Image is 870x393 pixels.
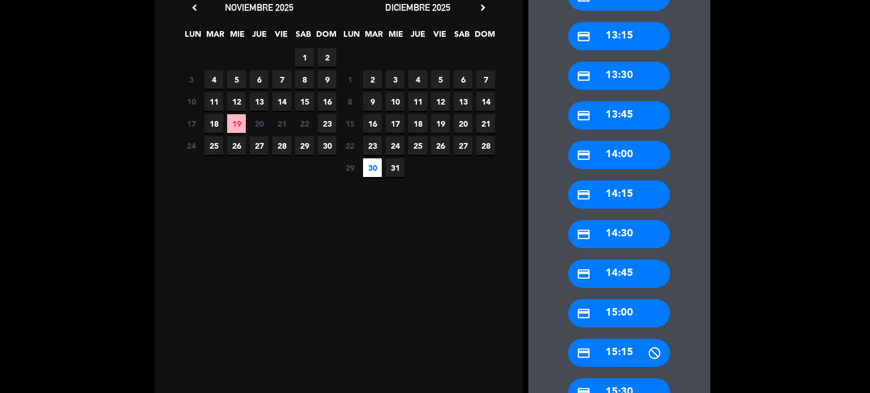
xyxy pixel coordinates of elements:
[476,114,495,133] span: 21
[577,346,591,360] i: credit_card
[182,114,201,133] span: 17
[318,70,336,89] span: 9
[294,28,313,46] span: SAB
[228,28,246,46] span: MIE
[476,70,495,89] span: 7
[386,92,404,111] span: 10
[431,136,450,155] span: 26
[340,70,359,89] span: 1
[363,136,382,155] span: 23
[431,70,450,89] span: 5
[204,70,223,89] span: 4
[295,48,314,67] span: 1
[408,28,427,46] span: JUE
[408,70,427,89] span: 4
[227,136,246,155] span: 26
[250,114,268,133] span: 20
[272,70,291,89] span: 7
[386,136,404,155] span: 24
[182,70,201,89] span: 3
[568,220,670,248] div: 14:30
[295,92,314,111] span: 15
[182,92,201,111] span: 10
[385,2,450,13] span: diciembre 2025
[568,101,670,129] div: 13:45
[225,2,293,13] span: noviembre 2025
[386,158,404,177] span: 31
[295,114,314,133] span: 22
[568,62,670,90] div: 13:30
[227,114,246,133] span: 19
[295,136,314,155] span: 29
[272,136,291,155] span: 28
[316,28,335,46] span: DOM
[568,180,670,209] div: 14:15
[250,136,268,155] span: 27
[453,28,471,46] span: SAB
[340,158,359,177] span: 29
[364,28,383,46] span: MAR
[408,92,427,111] span: 11
[476,92,495,111] span: 14
[363,92,382,111] span: 9
[568,339,670,367] div: 15:15
[340,136,359,155] span: 22
[204,92,223,111] span: 11
[206,28,224,46] span: MAR
[577,148,591,162] i: credit_card
[386,70,404,89] span: 3
[477,2,489,14] i: chevron_right
[386,28,405,46] span: MIE
[342,28,361,46] span: LUN
[340,92,359,111] span: 8
[430,28,449,46] span: VIE
[272,92,291,111] span: 14
[454,136,472,155] span: 27
[318,136,336,155] span: 30
[318,48,336,67] span: 2
[568,260,670,288] div: 14:45
[318,114,336,133] span: 23
[577,29,591,44] i: credit_card
[184,28,202,46] span: LUN
[577,267,591,281] i: credit_card
[363,158,382,177] span: 30
[340,114,359,133] span: 15
[431,92,450,111] span: 12
[204,114,223,133] span: 18
[431,114,450,133] span: 19
[577,109,591,123] i: credit_card
[568,22,670,50] div: 13:15
[250,70,268,89] span: 6
[386,114,404,133] span: 17
[408,136,427,155] span: 25
[318,92,336,111] span: 16
[182,136,201,155] span: 24
[568,299,670,327] div: 15:00
[577,227,591,241] i: credit_card
[454,114,472,133] span: 20
[577,69,591,83] i: credit_card
[227,92,246,111] span: 12
[476,136,495,155] span: 28
[363,114,382,133] span: 16
[408,114,427,133] span: 18
[454,70,472,89] span: 6
[295,70,314,89] span: 8
[475,28,493,46] span: DOM
[227,70,246,89] span: 5
[363,70,382,89] span: 2
[204,136,223,155] span: 25
[250,92,268,111] span: 13
[568,141,670,169] div: 14:00
[577,188,591,202] i: credit_card
[189,2,201,14] i: chevron_left
[250,28,268,46] span: JUE
[454,92,472,111] span: 13
[272,28,291,46] span: VIE
[577,306,591,321] i: credit_card
[272,114,291,133] span: 21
